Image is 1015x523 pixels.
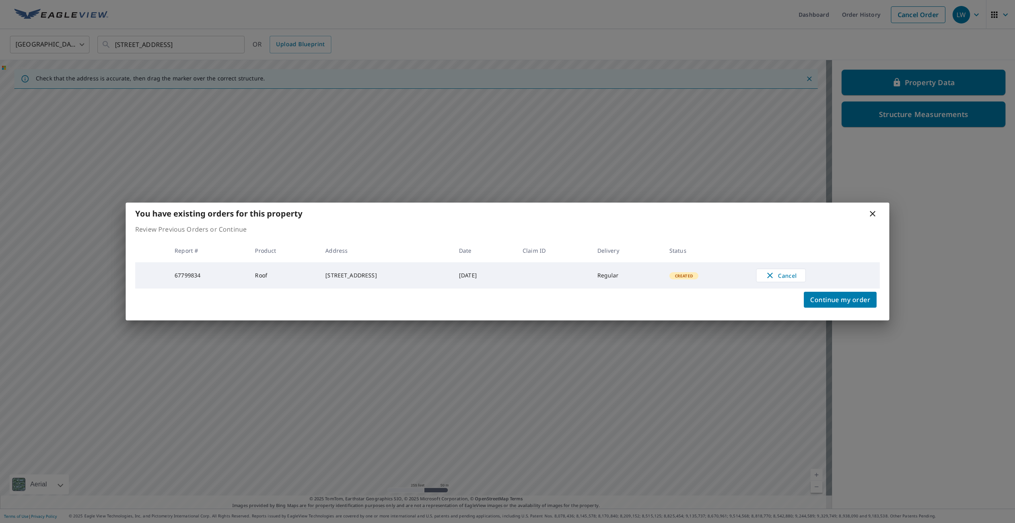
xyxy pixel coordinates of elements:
[516,239,591,262] th: Claim ID
[325,271,446,279] div: [STREET_ADDRESS]
[591,262,663,289] td: Regular
[249,239,319,262] th: Product
[168,262,249,289] td: 67799834
[764,271,797,280] span: Cancel
[591,239,663,262] th: Delivery
[135,224,880,234] p: Review Previous Orders or Continue
[453,262,516,289] td: [DATE]
[319,239,453,262] th: Address
[453,239,516,262] th: Date
[249,262,319,289] td: Roof
[670,273,698,279] span: Created
[756,269,806,282] button: Cancel
[135,208,302,219] b: You have existing orders for this property
[168,239,249,262] th: Report #
[810,294,870,305] span: Continue my order
[804,292,877,308] button: Continue my order
[663,239,750,262] th: Status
